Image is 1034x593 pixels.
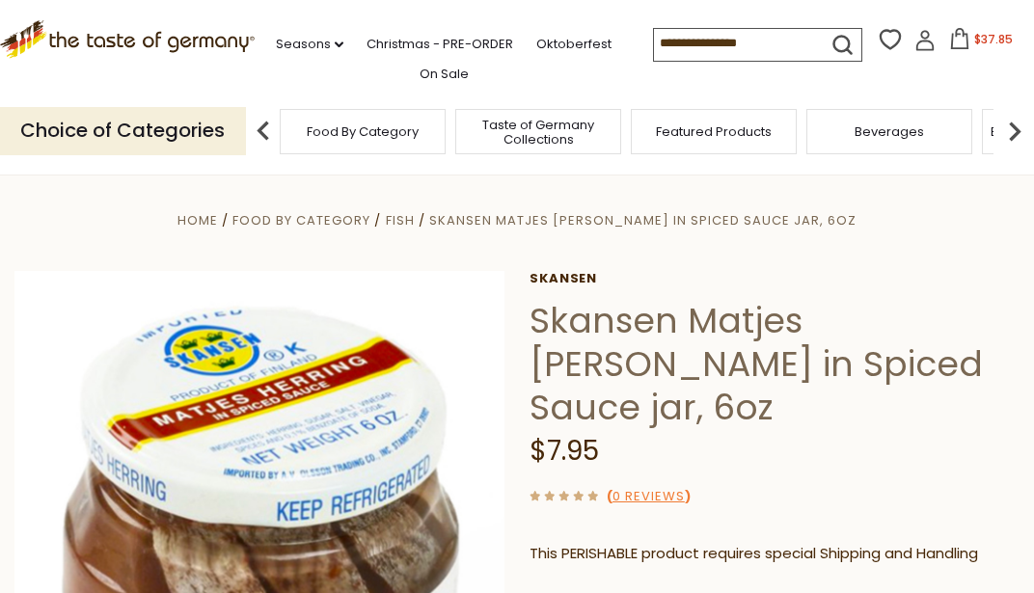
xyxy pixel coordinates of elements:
[177,211,218,229] a: Home
[420,64,469,85] a: On Sale
[530,271,1020,286] a: Skansen
[536,34,612,55] a: Oktoberfest
[995,112,1034,150] img: next arrow
[530,299,1020,429] h1: Skansen Matjes [PERSON_NAME] in Spiced Sauce jar, 6oz
[612,487,685,507] a: 0 Reviews
[276,34,343,55] a: Seasons
[307,124,419,139] a: Food By Category
[974,31,1013,47] span: $37.85
[461,118,615,147] a: Taste of Germany Collections
[244,112,283,150] img: previous arrow
[855,124,924,139] a: Beverages
[429,211,857,229] a: Skansen Matjes [PERSON_NAME] in Spiced Sauce jar, 6oz
[939,28,1021,57] button: $37.85
[530,542,1020,566] p: This PERISHABLE product requires special Shipping and Handling
[530,432,599,470] span: $7.95
[232,211,370,229] a: Food By Category
[607,487,691,505] span: ( )
[367,34,513,55] a: Christmas - PRE-ORDER
[656,124,772,139] a: Featured Products
[386,211,415,229] a: Fish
